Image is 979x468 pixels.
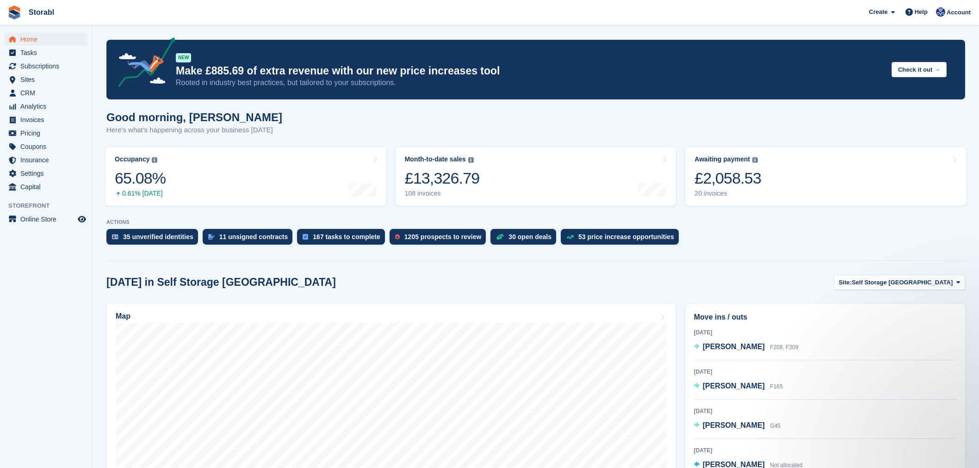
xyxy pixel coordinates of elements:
a: menu [5,100,87,113]
a: menu [5,213,87,226]
span: F165 [770,383,782,390]
a: menu [5,140,87,153]
a: 53 price increase opportunities [561,229,683,249]
p: ACTIONS [106,219,965,225]
a: Month-to-date sales £13,326.79 108 invoices [396,147,676,206]
span: Invoices [20,113,76,126]
div: 30 open deals [508,233,551,240]
span: Pricing [20,127,76,140]
span: F208, F209 [770,344,798,351]
a: menu [5,127,87,140]
div: [DATE] [694,446,956,455]
span: Subscriptions [20,60,76,73]
div: [DATE] [694,368,956,376]
a: Storabl [25,5,58,20]
span: CRM [20,86,76,99]
span: Analytics [20,100,76,113]
a: menu [5,60,87,73]
span: Storefront [8,201,92,210]
a: Awaiting payment £2,058.53 20 invoices [685,147,966,206]
h2: [DATE] in Self Storage [GEOGRAPHIC_DATA] [106,276,336,289]
a: Preview store [76,214,87,225]
div: 0.61% [DATE] [115,190,166,197]
img: deal-1b604bf984904fb50ccaf53a9ad4b4a5d6e5aea283cecdc64d6e3604feb123c2.svg [496,234,504,240]
p: Rooted in industry best practices, but tailored to your subscriptions. [176,78,884,88]
div: 35 unverified identities [123,233,193,240]
a: [PERSON_NAME] F208, F209 [694,341,799,353]
a: menu [5,73,87,86]
a: menu [5,167,87,180]
a: menu [5,180,87,193]
div: £13,326.79 [405,169,480,188]
button: Check it out → [892,62,947,77]
div: 11 unsigned contracts [219,233,288,240]
a: menu [5,113,87,126]
span: Tasks [20,46,76,59]
a: menu [5,154,87,166]
span: Help [915,7,928,17]
a: menu [5,46,87,59]
div: £2,058.53 [694,169,761,188]
p: Make £885.69 of extra revenue with our new price increases tool [176,64,884,78]
div: 53 price increase opportunities [578,233,674,240]
div: 108 invoices [405,190,480,197]
img: icon-info-grey-7440780725fd019a000dd9b08b2336e03edf1995a4989e88bcd33f0948082b44.svg [468,157,474,163]
div: NEW [176,53,191,62]
div: 65.08% [115,169,166,188]
span: Account [947,8,971,17]
div: [DATE] [694,328,956,337]
a: 1205 prospects to review [390,229,491,249]
div: 1205 prospects to review [404,233,482,240]
span: Insurance [20,154,76,166]
span: Capital [20,180,76,193]
div: Month-to-date sales [405,155,466,163]
img: prospect-51fa495bee0391a8d652442698ab0144808aea92771e9ea1ae160a38d050c398.svg [395,234,400,240]
button: Site: Self Storage [GEOGRAPHIC_DATA] [834,275,965,290]
img: task-75834270c22a3079a89374b754ae025e5fb1db73e45f91037f5363f120a921f8.svg [303,234,308,240]
span: [PERSON_NAME] [703,421,765,429]
div: 20 invoices [694,190,761,197]
h2: Move ins / outs [694,312,956,323]
div: Occupancy [115,155,149,163]
img: contract_signature_icon-13c848040528278c33f63329250d36e43548de30e8caae1d1a13099fd9432cc5.svg [208,234,215,240]
h1: Good morning, [PERSON_NAME] [106,111,282,123]
a: 35 unverified identities [106,229,203,249]
a: [PERSON_NAME] G45 [694,420,781,432]
span: Self Storage [GEOGRAPHIC_DATA] [852,278,953,287]
p: Here's what's happening across your business [DATE] [106,125,282,135]
span: [PERSON_NAME] [703,343,765,351]
img: icon-info-grey-7440780725fd019a000dd9b08b2336e03edf1995a4989e88bcd33f0948082b44.svg [152,157,157,163]
a: 30 open deals [490,229,561,249]
a: menu [5,33,87,46]
a: menu [5,86,87,99]
span: Settings [20,167,76,180]
img: price_increase_opportunities-93ffe204e8149a01c8c9dc8f82e8f89637d9d84a8eef4429ea346261dce0b2c0.svg [566,235,574,239]
a: 167 tasks to complete [297,229,390,249]
a: 11 unsigned contracts [203,229,297,249]
span: Home [20,33,76,46]
a: [PERSON_NAME] F165 [694,381,783,393]
h2: Map [116,312,130,320]
span: Sites [20,73,76,86]
div: 167 tasks to complete [313,233,380,240]
a: Occupancy 65.08% 0.61% [DATE] [105,147,386,206]
img: icon-info-grey-7440780725fd019a000dd9b08b2336e03edf1995a4989e88bcd33f0948082b44.svg [752,157,758,163]
span: Online Store [20,213,76,226]
span: Coupons [20,140,76,153]
span: G45 [770,423,781,429]
span: [PERSON_NAME] [703,382,765,390]
img: verify_identity-adf6edd0f0f0b5bbfe63781bf79b02c33cf7c696d77639b501bdc392416b5a36.svg [112,234,118,240]
span: Create [869,7,887,17]
img: price-adjustments-announcement-icon-8257ccfd72463d97f412b2fc003d46551f7dbcb40ab6d574587a9cd5c0d94... [111,37,175,90]
img: stora-icon-8386f47178a22dfd0bd8f6a31ec36ba5ce8667c1dd55bd0f319d3a0aa187defe.svg [7,6,21,19]
div: Awaiting payment [694,155,750,163]
img: Tegan Ewart [936,7,945,17]
div: [DATE] [694,407,956,415]
span: Site: [839,278,852,287]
